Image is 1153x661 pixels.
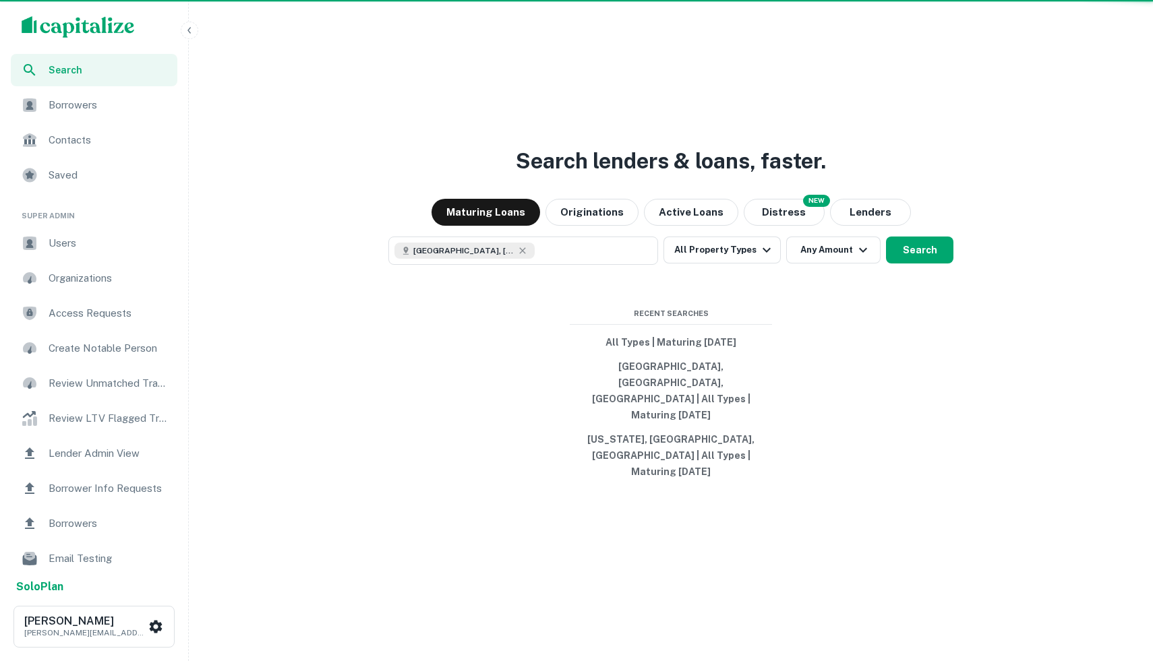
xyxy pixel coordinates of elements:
button: Lenders [830,199,911,226]
span: Borrowers [49,97,169,113]
span: [GEOGRAPHIC_DATA], [GEOGRAPHIC_DATA], [GEOGRAPHIC_DATA] [413,245,514,257]
p: [PERSON_NAME][EMAIL_ADDRESS][PERSON_NAME][DOMAIN_NAME] [24,627,146,639]
span: Lender Admin View [49,445,169,462]
span: Access Requests [49,305,169,321]
button: [GEOGRAPHIC_DATA], [GEOGRAPHIC_DATA], [GEOGRAPHIC_DATA] | All Types | Maturing [DATE] [570,354,772,427]
span: Contacts [49,132,169,148]
span: Recent Searches [570,308,772,319]
button: Any Amount [786,237,881,263]
span: Create Notable Person [49,340,169,356]
a: SoloPlan [16,579,63,595]
h6: [PERSON_NAME] [24,616,146,627]
a: Contacts [11,124,177,156]
span: Borrowers [49,515,169,532]
a: Borrowers [11,507,177,540]
img: capitalize-logo.png [22,16,135,38]
span: Review Unmatched Transactions [49,375,169,391]
h3: Search lenders & loans, faster. [516,145,826,177]
span: Borrower Info Requests [49,480,169,497]
button: [US_STATE], [GEOGRAPHIC_DATA], [GEOGRAPHIC_DATA] | All Types | Maturing [DATE] [570,427,772,484]
button: Originations [545,199,639,226]
a: Review LTV Flagged Transactions [11,402,177,435]
div: NEW [803,195,830,207]
strong: Solo Plan [16,580,63,593]
a: Users [11,227,177,259]
li: Super Admin [11,194,177,227]
a: Borrower Info Requests [11,472,177,505]
a: Lender Admin View [11,437,177,470]
button: [PERSON_NAME][PERSON_NAME][EMAIL_ADDRESS][PERSON_NAME][DOMAIN_NAME] [13,606,175,648]
span: Saved [49,167,169,183]
button: Search [886,237,953,263]
a: Borrowers [11,89,177,121]
span: Organizations [49,270,169,286]
a: Search [11,54,177,86]
span: Users [49,235,169,251]
button: Search distressed loans with lien and other non-mortgage details. [744,199,825,226]
button: All Types | Maturing [DATE] [570,330,772,354]
span: Email Testing [49,550,169,567]
button: Active Loans [644,199,738,226]
iframe: Chat Widget [1086,553,1153,618]
a: Access Requests [11,297,177,329]
a: Email Testing [11,542,177,575]
button: All Property Types [663,237,781,263]
a: Organizations [11,262,177,294]
button: Maturing Loans [432,199,540,226]
a: Saved [11,159,177,191]
button: [GEOGRAPHIC_DATA], [GEOGRAPHIC_DATA], [GEOGRAPHIC_DATA] [388,237,658,265]
span: Review LTV Flagged Transactions [49,410,169,427]
span: Search [49,63,169,77]
a: Review Unmatched Transactions [11,367,177,400]
a: Create Notable Person [11,332,177,365]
